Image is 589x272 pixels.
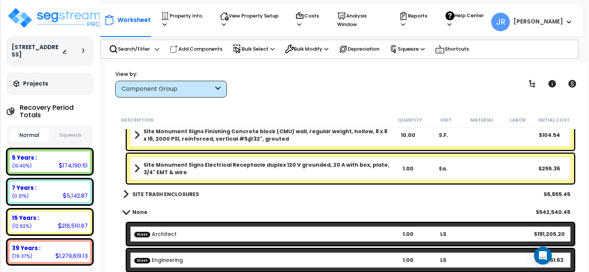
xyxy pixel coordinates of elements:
[339,45,379,54] p: Depreciation
[7,7,103,29] img: logo_pro_r.png
[134,231,150,237] span: ICost
[51,129,90,142] button: Squeeze
[58,222,88,230] div: 216,510.67
[337,12,385,29] p: Analysis Window
[144,128,390,143] b: Site Monument Signs Finishing Concrete block (CMU) wall, regular weight, hollow, 8 x 8 x 16, 2000...
[132,208,148,216] b: None
[470,117,493,123] small: Material
[121,117,153,123] small: Description
[435,44,469,54] p: Shortcuts
[12,253,32,259] small: 83.74793574754395%
[295,12,323,29] p: Costs
[399,12,431,29] p: Reports
[132,191,199,198] b: SITE TRASH ENCLOSURES
[514,17,563,25] b: [PERSON_NAME]
[20,104,93,119] h4: Recovery Period Totals
[491,13,510,31] span: JR
[233,45,274,54] p: Bulk Select
[426,256,460,264] div: LS
[538,117,570,123] small: Initial Cost
[122,85,213,93] div: Component Group
[445,11,487,29] p: Help Center
[390,230,425,238] div: 1.00
[535,208,570,216] div: $542,540.46
[134,257,150,263] span: ICost
[12,223,32,229] small: 8.889221273910243%
[390,131,425,139] div: 10.00
[134,256,183,264] a: Custom Item
[165,41,226,57] div: Add Components
[12,193,29,199] small: 0.211149426600824%
[12,44,62,58] h3: [STREET_ADDRESS]
[532,165,566,172] div: $255.36
[134,128,390,143] a: Assembly Title
[12,163,32,169] small: 7.151693551944988%
[63,192,88,199] div: 5,142.87
[12,184,36,192] b: 7 Years :
[426,165,460,172] div: Ea.
[532,131,566,139] div: $104.54
[134,161,390,176] a: Assembly Title
[161,12,206,29] p: Property Info
[170,45,222,54] p: Add Components
[440,117,451,123] small: Unit
[510,117,526,123] small: Labor
[335,41,383,57] div: Depreciation
[426,230,460,238] div: LS
[10,128,49,142] button: Normal
[398,117,422,123] small: Quantity
[390,45,425,53] p: Squeeze
[115,70,227,78] div: View by:
[532,230,566,238] div: $191,205.20
[285,45,328,54] p: Bulk Modify
[390,256,425,264] div: 1.00
[134,230,177,238] a: Custom Item
[532,256,566,264] div: $59,751.63
[12,214,39,222] b: 15 Years :
[23,80,48,87] h3: Projects
[12,244,41,252] b: 39 Years :
[118,15,151,25] p: Worksheet
[220,12,281,29] p: View Property Setup
[543,191,570,198] div: $6,655.45
[390,165,425,172] div: 1.00
[12,154,37,161] b: 5 Years :
[55,252,88,260] div: 1,279,619.13
[109,45,150,54] p: Search/Filter
[426,131,460,139] div: S.F.
[534,247,552,265] div: Open Intercom Messenger
[431,40,473,58] div: Shortcuts
[59,161,88,169] div: 174,190.51
[144,161,390,176] b: Site Monument Signs Electrical Receptacle duplex 120 V grounded, 20 A with box, plate, 3/4" EMT &...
